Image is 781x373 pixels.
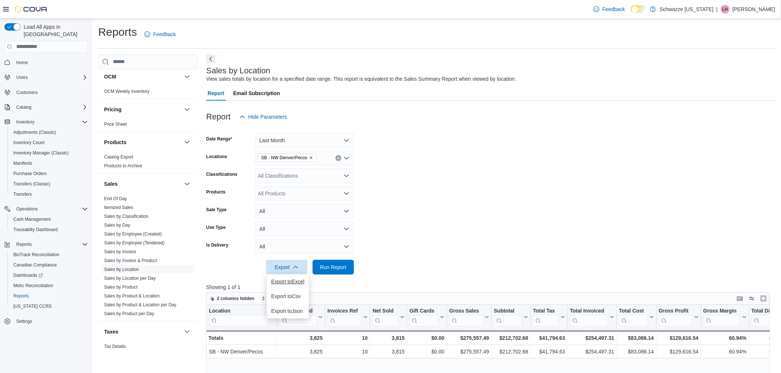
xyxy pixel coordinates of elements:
span: Transfers (Classic) [10,179,88,188]
span: Traceabilty Dashboard [10,225,88,234]
span: Cash Management [10,215,88,224]
div: 60.94% [703,334,746,342]
div: 3,825 [279,334,322,342]
button: Open list of options [344,155,350,161]
button: Traceabilty Dashboard [7,224,91,235]
div: Sales [98,194,197,321]
a: Sales by Product [104,285,138,290]
div: $83,086.14 [619,334,654,342]
div: 10 [327,334,368,342]
span: Export [271,260,303,275]
span: Catalog [13,103,88,112]
button: Total Cost [619,307,654,326]
span: Report [208,86,224,101]
span: Purchase Orders [13,171,47,177]
span: Sales by Location per Day [104,275,156,281]
span: Itemized Sales [104,205,133,210]
label: Use Type [206,224,226,230]
button: Pricing [183,105,192,114]
button: [US_STATE] CCRS [7,301,91,311]
button: Inventory Count [7,137,91,148]
button: Open list of options [344,173,350,179]
div: Pricing [98,120,197,132]
button: Keyboard shortcuts [736,294,744,303]
a: Settings [13,317,35,326]
button: Net Sold [372,307,405,326]
button: Customers [1,87,91,98]
button: Transfers [7,189,91,199]
span: OCM Weekly Inventory [104,88,149,94]
span: Sales by Product [104,284,138,290]
a: Sales by Employee (Created) [104,231,162,237]
span: Tax Details [104,344,126,349]
div: Invoices Ref [327,307,362,326]
button: Hide Parameters [237,109,290,124]
a: Dashboards [10,271,46,280]
div: $254,497.31 [570,334,614,342]
span: Transfers [10,190,88,199]
div: Gift Cards [409,307,438,314]
div: Location [209,307,269,326]
button: Location [209,307,275,326]
h3: OCM [104,73,116,80]
span: Sales by Invoice & Product [104,258,157,264]
span: Sales by Day [104,222,130,228]
a: Reports [10,292,32,300]
div: Taxes [98,342,197,363]
a: Canadian Compliance [10,261,60,269]
a: Traceabilty Dashboard [10,225,61,234]
span: Operations [16,206,38,212]
button: Operations [1,204,91,214]
span: Feedback [153,31,176,38]
span: Catalog Export [104,154,133,160]
button: All [255,239,354,254]
span: Washington CCRS [10,302,88,311]
label: Locations [206,154,227,160]
div: Gross Profit [658,307,692,314]
span: Sales by Product per Day [104,311,154,317]
button: OCM [104,73,181,80]
p: Schwazze [US_STATE] [660,5,713,14]
a: Sales by Classification [104,214,148,219]
button: 2 columns hidden [207,294,258,303]
span: LH [722,5,728,14]
span: Export to Csv [271,293,305,299]
button: Export [266,260,307,275]
button: Gross Margin [703,307,746,326]
div: $83,086.14 [619,347,654,356]
span: Settings [16,318,32,324]
button: Sales [104,180,181,188]
button: Subtotal [494,307,528,326]
div: 3,815 [372,334,405,342]
button: Export toExcel [267,274,309,289]
a: Cash Management [10,215,54,224]
button: Sales [183,179,192,188]
div: OCM [98,87,197,99]
div: SB - NW Denver/Pecos [209,347,275,356]
button: Sort fields [258,294,291,303]
button: Run Report [313,260,354,275]
span: Sales by Product & Location [104,293,160,299]
span: Home [13,58,88,67]
div: Total Invoiced [570,307,608,326]
span: Inventory Count [13,140,45,146]
button: Gift Cards [409,307,444,326]
div: $0.00 [409,347,444,356]
button: Taxes [183,327,192,336]
button: Next [206,55,215,63]
span: Customers [16,90,38,95]
span: Inventory [13,118,88,126]
button: Reports [13,240,35,249]
a: Sales by Location [104,267,139,272]
span: Feedback [602,6,625,13]
div: $129,616.54 [658,334,698,342]
button: Inventory [13,118,37,126]
span: Operations [13,205,88,213]
a: [US_STATE] CCRS [10,302,55,311]
div: $212,702.68 [494,334,528,342]
div: 60.94% [703,347,746,356]
a: Home [13,58,31,67]
a: Tax Details [104,344,126,349]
